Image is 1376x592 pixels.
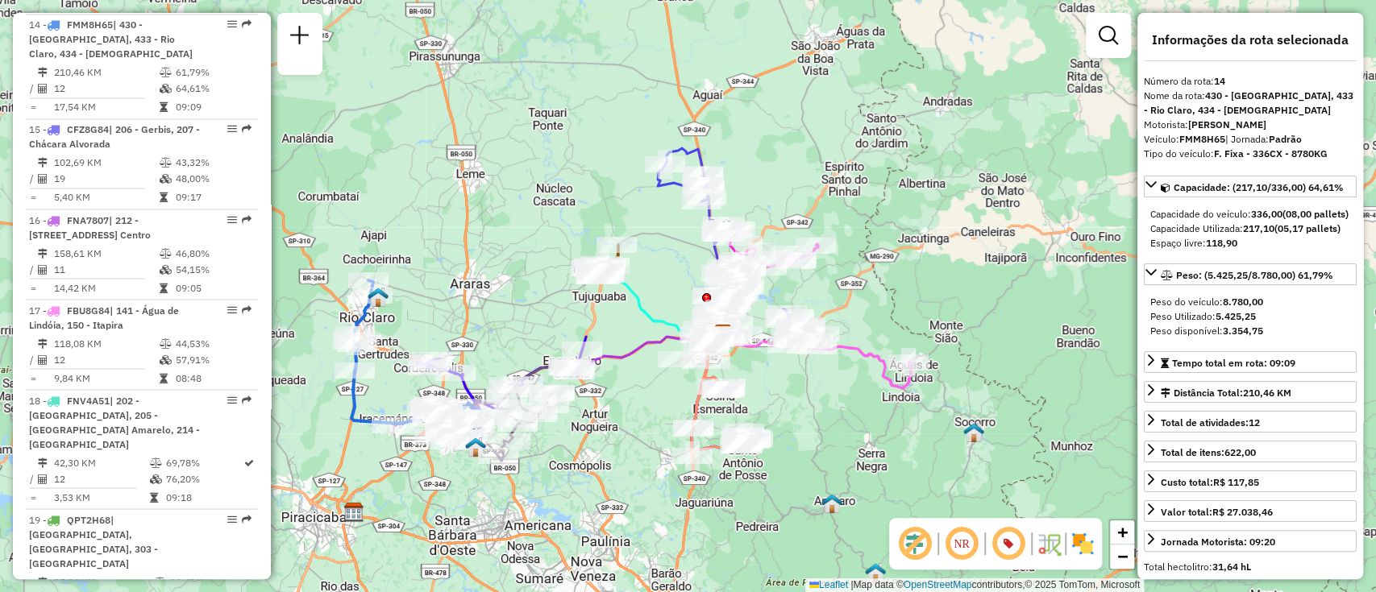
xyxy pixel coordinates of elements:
i: Tempo total em rota [160,193,168,202]
a: Jornada Motorista: 09:20 [1144,530,1357,552]
a: Total de atividades:12 [1144,411,1357,433]
a: Valor total:R$ 27.038,46 [1144,500,1357,522]
span: | 206 - Gerbis, 207 - Chácara Alvorada [29,123,200,150]
td: 102,69 KM [53,155,159,171]
div: Map data © contributors,© 2025 TomTom, Microsoft [805,578,1144,592]
td: = [29,189,37,205]
i: Distância Total [38,338,48,348]
div: Atividade não roteirizada - NAIR SPREAFICO SABIA [712,289,752,305]
td: 11 [53,261,159,277]
em: Rota exportada [242,514,252,524]
td: = [29,489,37,505]
i: Total de Atividades [38,474,48,483]
a: Zoom in [1110,520,1134,544]
span: 16 - [29,213,151,240]
a: Peso: (5.425,25/8.780,00) 61,79% [1144,263,1357,285]
a: Nova sessão e pesquisa [284,19,316,56]
div: Capacidade do veículo: [1150,207,1350,221]
span: 14 - [29,19,193,60]
strong: F. Fixa - 336CX - 8780KG [1214,147,1328,159]
em: Rota exportada [242,304,252,314]
strong: Padrão [1269,133,1302,145]
span: FNA7807 [67,213,109,226]
a: Total de itens:622,00 [1144,441,1357,462]
div: Capacidade Utilizada: [1150,221,1350,236]
a: OpenStreetMap [904,579,972,590]
td: 09:05 [175,279,252,296]
td: 12 [53,81,159,97]
td: 54,15% [175,261,252,277]
div: Motorista: [1144,118,1357,132]
img: 619 UDC Light Rio Claro [368,287,389,308]
i: Distância Total [38,158,48,168]
i: Distância Total [38,68,48,77]
strong: 622,00 [1224,446,1256,458]
em: Opções [227,214,237,224]
i: % de utilização da cubagem [160,174,172,184]
td: / [29,171,37,187]
span: | 430 - [GEOGRAPHIC_DATA], 433 - Rio Claro, 434 - [DEMOGRAPHIC_DATA] [29,19,193,60]
div: Total de itens: [1161,445,1256,460]
i: Tempo total em rota [160,373,168,383]
td: 90,45% [169,573,251,590]
span: QPT2H68 [67,513,110,525]
span: 17 - [29,304,179,330]
i: Tempo total em rota [160,102,168,112]
div: Tipo do veículo: [1144,147,1357,161]
td: 19 [53,171,159,187]
i: Rota otimizada [244,457,254,467]
img: Amparo [821,493,842,514]
td: 14,42 KM [53,279,159,296]
a: Distância Total:210,46 KM [1144,381,1357,403]
h4: Informações da rota selecionada [1144,32,1357,48]
i: Distância Total [38,457,48,467]
span: 210,46 KM [1243,387,1291,399]
td: 09:17 [175,189,252,205]
div: Peso: (5.425,25/8.780,00) 61,79% [1144,288,1357,345]
strong: [PERSON_NAME] [1188,118,1266,130]
em: Rota exportada [242,395,252,404]
span: | [850,579,853,590]
td: = [29,99,37,115]
td: / [29,261,37,277]
strong: 8.780,00 [1223,296,1263,308]
td: / [29,470,37,486]
img: CDD Piracicaba [343,502,364,523]
td: 08:48 [175,370,252,386]
td: 43,32% [175,155,252,171]
div: Custo total: [1161,475,1259,490]
i: Distância Total [38,248,48,258]
em: Opções [227,124,237,134]
td: 9,84 KM [53,370,159,386]
td: 57,91% [175,351,252,367]
a: Leaflet [809,579,848,590]
span: FMM8H65 [67,19,113,31]
td: 64,61% [175,81,252,97]
i: % de utilização da cubagem [160,354,172,364]
em: Opções [227,19,237,29]
i: % de utilização do peso [149,457,161,467]
img: Socoro [963,422,984,443]
td: = [29,370,37,386]
i: % de utilização da cubagem [160,84,172,93]
i: Total de Atividades [38,84,48,93]
td: 69,78% [164,454,243,470]
strong: 118,90 [1206,237,1237,249]
td: 48,00% [175,171,252,187]
i: Distância Total [38,577,48,586]
div: Peso Utilizado: [1150,309,1350,324]
span: 19 - [29,513,158,569]
td: 5,40 KM [53,189,159,205]
i: % de utilização do peso [160,248,172,258]
strong: 430 - [GEOGRAPHIC_DATA], 433 - Rio Claro, 434 - [DEMOGRAPHIC_DATA] [1144,89,1353,116]
div: Nome da rota: [1144,89,1357,118]
div: Peso disponível: [1150,324,1350,338]
i: % de utilização do peso [154,577,166,586]
span: CFZ8G84 [67,123,109,135]
td: = [29,279,37,296]
td: / [29,81,37,97]
div: Distância Total: [1161,386,1291,400]
td: 46,80% [175,245,252,261]
span: + [1117,522,1128,542]
a: Exibir filtros [1092,19,1124,52]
